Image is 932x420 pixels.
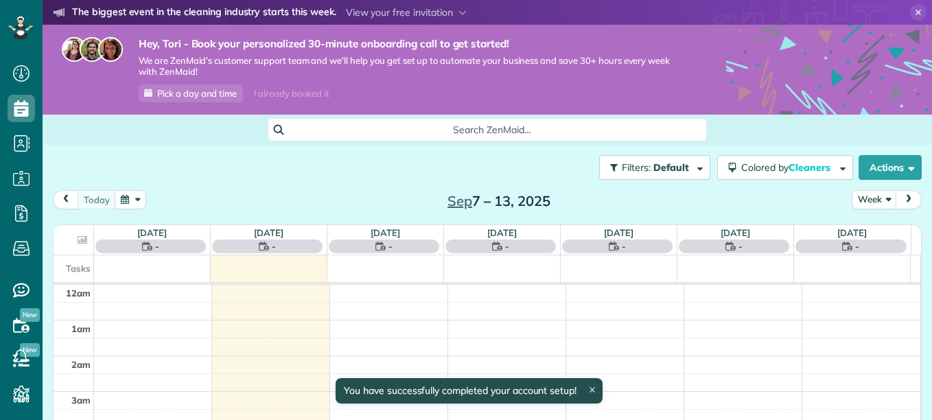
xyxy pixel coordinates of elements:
[717,155,853,180] button: Colored byCleaners
[139,84,243,102] a: Pick a day and time
[855,240,859,253] span: -
[71,359,91,370] span: 2am
[413,194,585,209] h2: 7 – 13, 2025
[837,227,867,238] a: [DATE]
[254,227,283,238] a: [DATE]
[62,37,86,62] img: maria-72a9807cf96188c08ef61303f053569d2e2a8a1cde33d635c8a3ac13582a053d.jpg
[896,190,922,209] button: next
[604,227,633,238] a: [DATE]
[155,240,159,253] span: -
[66,263,91,274] span: Tasks
[20,308,40,322] span: New
[371,227,400,238] a: [DATE]
[622,161,651,174] span: Filters:
[599,155,710,180] button: Filters: Default
[741,161,835,174] span: Colored by
[72,5,336,21] strong: The biggest event in the cleaning industry starts this week.
[66,288,91,299] span: 12am
[487,227,517,238] a: [DATE]
[852,190,897,209] button: Week
[98,37,123,62] img: michelle-19f622bdf1676172e81f8f8fba1fb50e276960ebfe0243fe18214015130c80e4.jpg
[622,240,626,253] span: -
[246,85,337,102] div: I already booked it
[388,240,393,253] span: -
[592,155,710,180] a: Filters: Default
[71,395,91,406] span: 3am
[738,240,743,253] span: -
[137,227,167,238] a: [DATE]
[80,37,104,62] img: jorge-587dff0eeaa6aab1f244e6dc62b8924c3b6ad411094392a53c71c6c4a576187d.jpg
[157,88,237,99] span: Pick a day and time
[139,37,685,51] strong: Hey, Tori - Book your personalized 30-minute onboarding call to get started!
[78,190,116,209] button: today
[447,192,472,209] span: Sep
[71,323,91,334] span: 1am
[505,240,509,253] span: -
[53,190,79,209] button: prev
[139,55,685,78] span: We are ZenMaid’s customer support team and we’ll help you get set up to automate your business an...
[653,161,690,174] span: Default
[721,227,750,238] a: [DATE]
[859,155,922,180] button: Actions
[789,161,832,174] span: Cleaners
[336,378,603,404] div: You have successfully completed your account setup!
[272,240,276,253] span: -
